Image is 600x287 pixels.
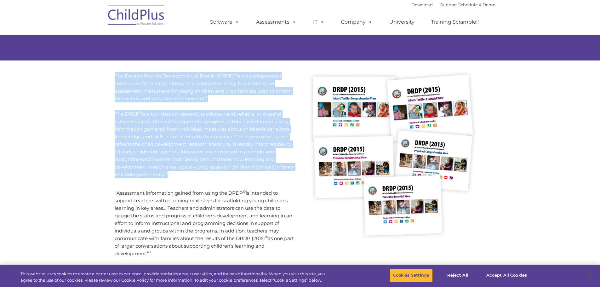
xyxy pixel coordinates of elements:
sup: 3 [149,250,151,254]
div: This website uses cookies to create a better user experience, provide statistics about user visit... [20,271,330,283]
sup: © [139,110,142,115]
sup: 1 [206,95,207,99]
button: Accept All Cookies [483,269,530,282]
a: Company [335,16,379,28]
a: Support [440,2,457,7]
p: “Assessment information gained from using the DRDP is intended to support teachers with planning ... [115,189,295,257]
a: Training Scramble!! [425,16,485,28]
a: IT [307,16,331,28]
button: Cookies Settings [390,269,433,282]
p: The DRDP is a tool that consistently produces valid, reliable, and useful estimates of children’s... [115,110,295,178]
sup: © [234,72,237,77]
button: Close [583,268,597,282]
a: Schedule A Demo [458,2,495,7]
sup: © [243,189,246,194]
sup: © [265,235,268,239]
img: ChildPlus by Procare Solutions [105,0,168,32]
sup: 2 [166,171,168,175]
a: Download [411,2,433,7]
a: Assessments [250,16,303,28]
a: University [383,16,421,28]
a: Software [204,16,246,28]
button: Reject All [438,269,477,282]
font: | [411,2,495,7]
p: The Desired Results Developmental Profile (DRDP) is a developmental continuum from early infancy ... [115,72,295,102]
img: image (2) [305,72,486,239]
